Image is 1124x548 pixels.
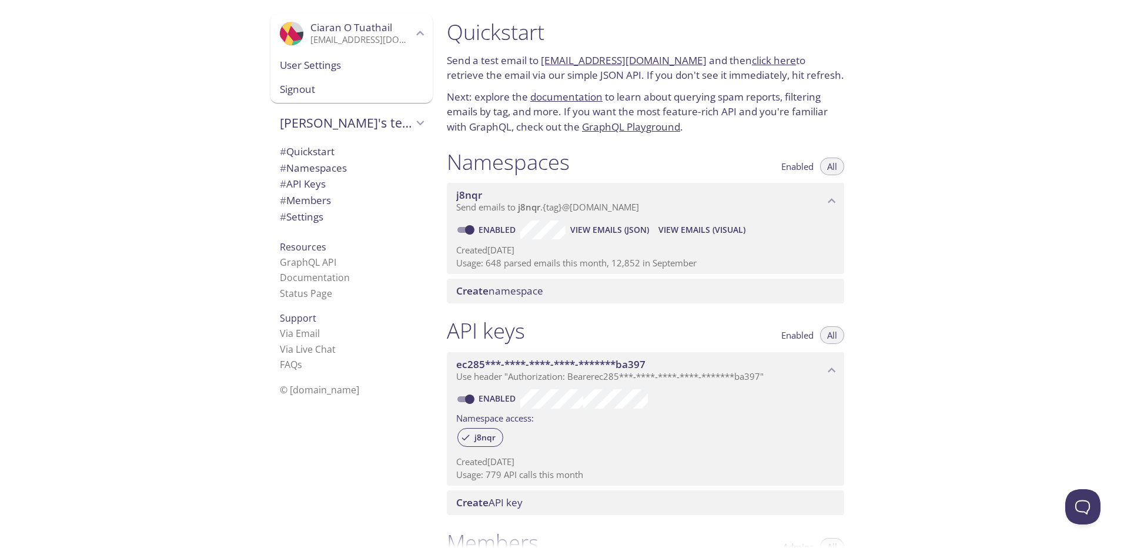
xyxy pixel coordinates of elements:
div: User Settings [270,53,433,78]
a: GraphQL API [280,256,336,269]
button: View Emails (Visual) [654,220,750,239]
a: Enabled [477,224,520,235]
span: Ciaran O Tuathail [310,21,392,34]
span: Send emails to . {tag} @[DOMAIN_NAME] [456,201,639,213]
div: Quickstart [270,143,433,160]
a: [EMAIL_ADDRESS][DOMAIN_NAME] [541,54,707,67]
div: j8nqr namespace [447,183,844,219]
div: Namespaces [270,160,433,176]
div: Create namespace [447,279,844,303]
span: Settings [280,210,323,223]
p: Usage: 648 parsed emails this month, 12,852 in September [456,257,835,269]
div: Create API Key [447,490,844,515]
span: © [DOMAIN_NAME] [280,383,359,396]
span: namespace [456,284,543,298]
span: # [280,145,286,158]
span: View Emails (JSON) [570,223,649,237]
a: Via Email [280,327,320,340]
a: Enabled [477,393,520,404]
a: Documentation [280,271,350,284]
span: API key [456,496,523,509]
a: GraphQL Playground [582,120,680,133]
span: Resources [280,240,326,253]
span: Namespaces [280,161,347,175]
a: Via Live Chat [280,343,336,356]
div: Ciaran O Tuathail [270,14,433,53]
span: # [280,210,286,223]
p: Send a test email to and then to retrieve the email via our simple JSON API. If you don't see it ... [447,53,844,83]
button: Enabled [774,326,821,344]
h1: Namespaces [447,149,570,175]
span: User Settings [280,58,423,73]
div: Loretta's team [270,108,433,138]
span: Quickstart [280,145,334,158]
a: click here [752,54,796,67]
span: [PERSON_NAME]'s team [280,115,413,131]
a: documentation [530,90,603,103]
a: FAQ [280,358,302,371]
span: s [297,358,302,371]
a: Status Page [280,287,332,300]
span: Signout [280,82,423,97]
p: [EMAIL_ADDRESS][DOMAIN_NAME] [310,34,413,46]
span: Create [456,284,489,298]
p: Created [DATE] [456,456,835,468]
button: Enabled [774,158,821,175]
span: API Keys [280,177,326,191]
label: Namespace access: [456,409,534,426]
button: All [820,326,844,344]
div: j8nqr [457,428,503,447]
span: # [280,161,286,175]
div: Team Settings [270,209,433,225]
p: Next: explore the to learn about querying spam reports, filtering emails by tag, and more. If you... [447,89,844,135]
h1: API keys [447,318,525,344]
span: j8nqr [467,432,503,443]
div: API Keys [270,176,433,192]
p: Usage: 779 API calls this month [456,469,835,481]
span: View Emails (Visual) [658,223,745,237]
span: Members [280,193,331,207]
div: Signout [270,77,433,103]
span: # [280,177,286,191]
button: All [820,158,844,175]
span: Support [280,312,316,325]
span: j8nqr [518,201,540,213]
div: Members [270,192,433,209]
span: # [280,193,286,207]
span: Create [456,496,489,509]
p: Created [DATE] [456,244,835,256]
span: j8nqr [456,188,482,202]
iframe: Help Scout Beacon - Open [1065,489,1100,524]
button: View Emails (JSON) [566,220,654,239]
h1: Quickstart [447,19,844,45]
